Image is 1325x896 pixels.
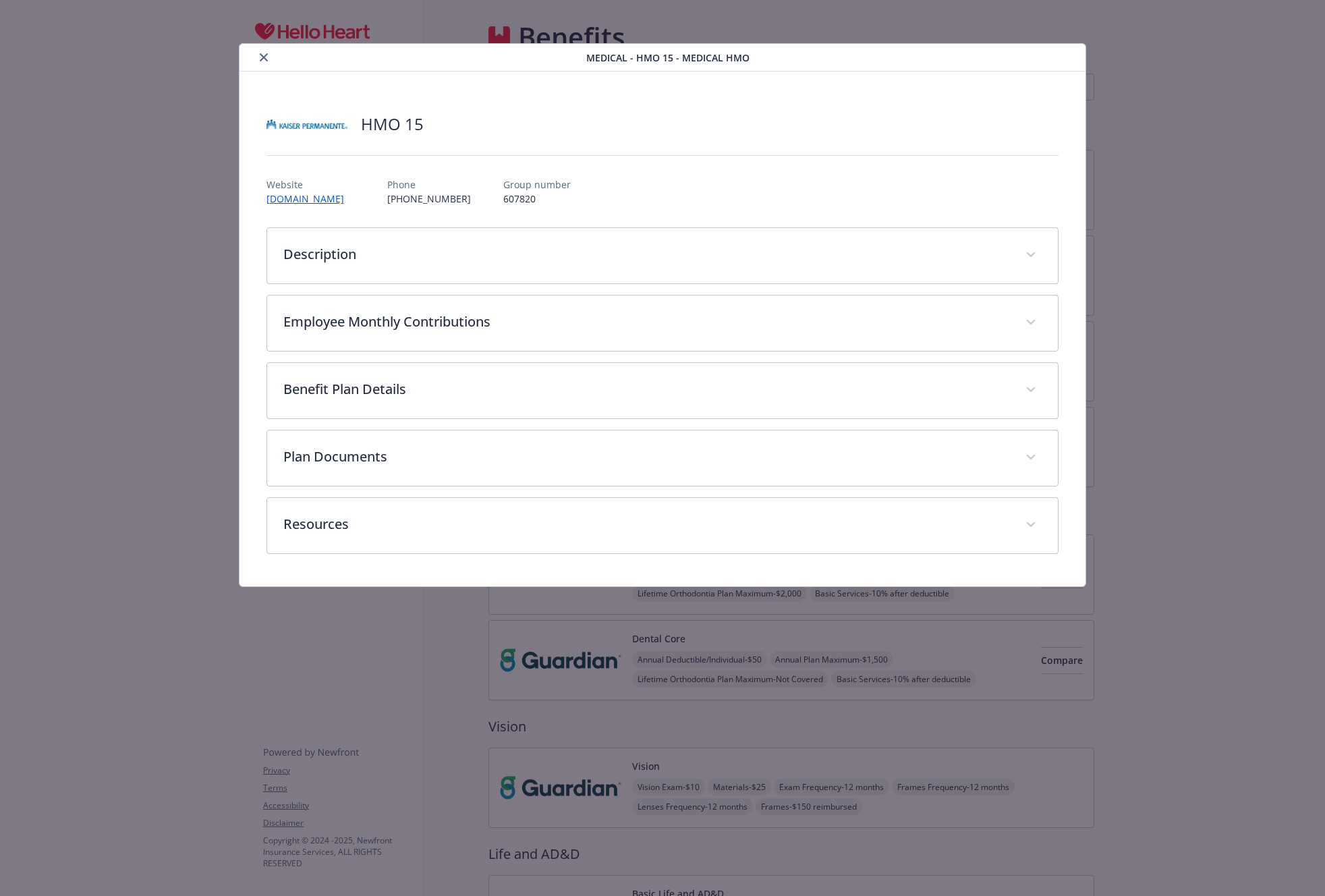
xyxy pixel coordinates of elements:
a: [DOMAIN_NAME] [266,192,355,205]
span: Medical - HMO 15 - Medical HMO [586,51,750,65]
p: Employee Monthly Contributions [283,312,1010,332]
div: Description [267,228,1059,283]
div: Employee Monthly Contributions [267,296,1059,351]
img: Kaiser Permanente Insurance Company [266,104,347,144]
p: Phone [387,177,471,192]
p: Group number [503,177,571,192]
div: details for plan Medical - HMO 15 - Medical HMO [132,43,1192,587]
p: Description [283,244,1010,264]
div: Plan Documents [267,430,1059,486]
h2: HMO 15 [361,113,424,136]
div: Resources [267,498,1059,553]
p: Website [266,177,355,192]
div: Benefit Plan Details [267,363,1059,418]
p: [PHONE_NUMBER] [387,192,471,206]
p: 607820 [503,192,571,206]
button: close [256,49,272,65]
p: Plan Documents [283,447,1010,467]
p: Benefit Plan Details [283,379,1010,399]
p: Resources [283,514,1010,534]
